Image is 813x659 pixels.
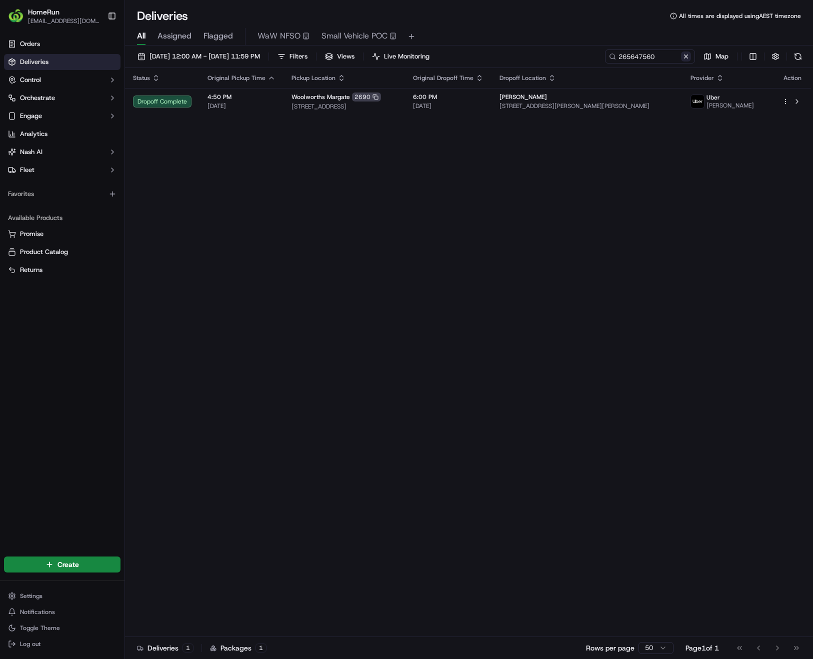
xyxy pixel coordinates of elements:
input: Got a question? Start typing here... [26,64,180,75]
div: Favorites [4,186,120,202]
span: Original Pickup Time [207,74,265,82]
span: Flagged [203,30,233,42]
div: Deliveries [137,643,193,653]
img: 1736555255976-a54dd68f-1ca7-489b-9aae-adbdc363a1c4 [10,95,28,113]
span: Settings [20,592,42,600]
button: Fleet [4,162,120,178]
span: Map [715,52,728,61]
span: [DATE] [207,102,275,110]
button: Filters [273,49,312,63]
a: 📗Knowledge Base [6,141,80,159]
button: Notifications [4,605,120,619]
span: Notifications [20,608,55,616]
button: Engage [4,108,120,124]
span: [PERSON_NAME] [499,93,547,101]
span: [PERSON_NAME] [706,101,754,109]
span: Dropoff Location [499,74,546,82]
button: Toggle Theme [4,621,120,635]
span: [STREET_ADDRESS] [291,102,397,110]
span: Status [133,74,150,82]
div: 💻 [84,146,92,154]
a: Deliveries [4,54,120,70]
a: Returns [8,265,116,274]
a: 💻API Documentation [80,141,164,159]
a: Powered byPylon [70,169,121,177]
button: Live Monitoring [367,49,434,63]
span: 6:00 PM [413,93,483,101]
div: 2690 [352,92,381,101]
div: 1 [255,643,266,652]
span: Knowledge Base [20,145,76,155]
button: [EMAIL_ADDRESS][DOMAIN_NAME] [28,17,99,25]
button: Control [4,72,120,88]
button: Create [4,556,120,572]
span: Uber [706,93,720,101]
span: Returns [20,265,42,274]
div: Page 1 of 1 [685,643,719,653]
span: Small Vehicle POC [321,30,387,42]
img: uber-new-logo.jpeg [691,95,704,108]
button: Refresh [791,49,805,63]
span: Assigned [157,30,191,42]
span: All times are displayed using AEST timezone [679,12,801,20]
span: Product Catalog [20,247,68,256]
span: WaW NFSO [257,30,300,42]
a: Analytics [4,126,120,142]
button: Map [699,49,733,63]
div: Available Products [4,210,120,226]
a: Orders [4,36,120,52]
button: Product Catalog [4,244,120,260]
span: Log out [20,640,40,648]
h1: Deliveries [137,8,188,24]
span: [DATE] 12:00 AM - [DATE] 11:59 PM [149,52,260,61]
div: We're available if you need us! [34,105,126,113]
span: Engage [20,111,42,120]
img: Nash [10,10,30,30]
span: 4:50 PM [207,93,275,101]
button: Log out [4,637,120,651]
div: Packages [210,643,266,653]
div: 1 [182,643,193,652]
span: Pickup Location [291,74,335,82]
span: [DATE] [413,102,483,110]
span: Create [57,559,79,569]
span: Original Dropoff Time [413,74,473,82]
button: Views [320,49,359,63]
button: Nash AI [4,144,120,160]
span: API Documentation [94,145,160,155]
div: Action [782,74,803,82]
button: HomeRunHomeRun[EMAIL_ADDRESS][DOMAIN_NAME] [4,4,103,28]
p: Rows per page [586,643,634,653]
span: All [137,30,145,42]
span: Live Monitoring [384,52,429,61]
a: Promise [8,229,116,238]
button: [DATE] 12:00 AM - [DATE] 11:59 PM [133,49,264,63]
button: Returns [4,262,120,278]
a: Product Catalog [8,247,116,256]
span: Orders [20,39,40,48]
span: [STREET_ADDRESS][PERSON_NAME][PERSON_NAME] [499,102,674,110]
span: Deliveries [20,57,48,66]
button: Promise [4,226,120,242]
button: Settings [4,589,120,603]
span: Analytics [20,129,47,138]
div: Start new chat [34,95,164,105]
span: Promise [20,229,43,238]
input: Type to search [605,49,695,63]
button: Orchestrate [4,90,120,106]
p: Welcome 👋 [10,40,182,56]
span: Views [337,52,354,61]
span: Provider [690,74,714,82]
img: HomeRun [8,8,24,24]
div: 📗 [10,146,18,154]
span: Toggle Theme [20,624,60,632]
span: Filters [289,52,307,61]
span: Nash AI [20,147,42,156]
span: Control [20,75,41,84]
span: Pylon [99,169,121,177]
span: Orchestrate [20,93,55,102]
button: Start new chat [170,98,182,110]
button: HomeRun [28,7,59,17]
